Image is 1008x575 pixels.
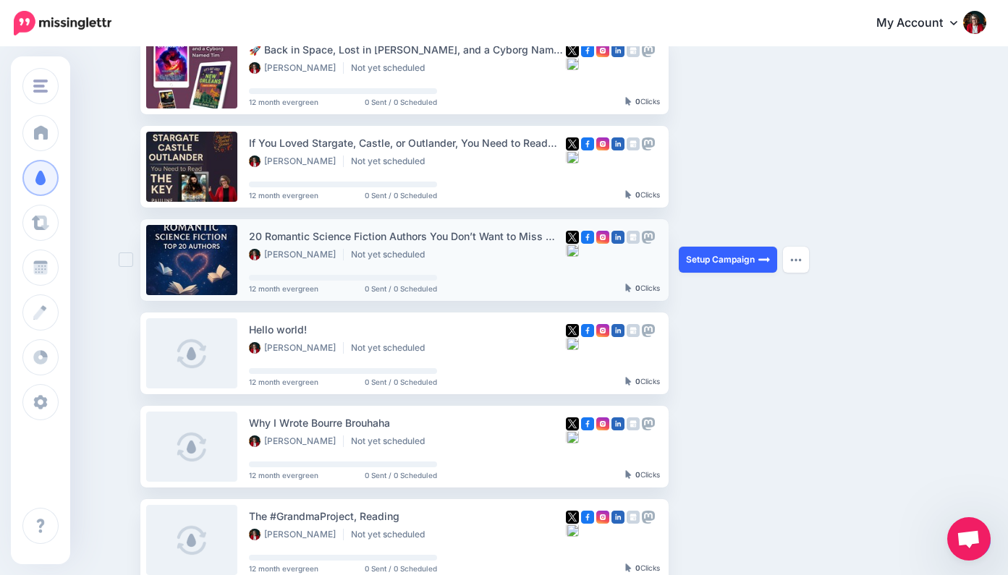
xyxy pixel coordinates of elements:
[596,324,609,337] img: instagram-square.png
[596,231,609,244] img: instagram-square.png
[566,511,579,524] img: twitter-square.png
[611,324,624,337] img: linkedin-square.png
[566,430,579,443] img: bluesky-grey-square.png
[351,156,432,167] li: Not yet scheduled
[790,257,802,262] img: dots.png
[581,417,594,430] img: facebook-square.png
[249,249,344,260] li: [PERSON_NAME]
[611,44,624,57] img: linkedin-square.png
[249,228,566,244] div: 20 Romantic Science Fiction Authors You Don’t Want to Miss 🚀❤️
[625,191,660,200] div: Clicks
[862,6,986,41] a: My Account
[625,563,632,572] img: pointer-grey-darker.png
[758,254,770,265] img: arrow-long-right-white.png
[635,190,640,199] b: 0
[625,471,660,480] div: Clicks
[365,285,437,292] span: 0 Sent / 0 Scheduled
[611,231,624,244] img: linkedin-square.png
[611,417,624,430] img: linkedin-square.png
[249,435,344,447] li: [PERSON_NAME]
[249,285,318,292] span: 12 month evergreen
[365,98,437,106] span: 0 Sent / 0 Scheduled
[566,324,579,337] img: twitter-square.png
[249,62,344,74] li: [PERSON_NAME]
[625,190,632,199] img: pointer-grey-darker.png
[625,378,660,386] div: Clicks
[249,156,344,167] li: [PERSON_NAME]
[566,417,579,430] img: twitter-square.png
[635,377,640,386] b: 0
[625,97,632,106] img: pointer-grey-darker.png
[642,511,655,524] img: mastodon-grey-square.png
[627,44,640,57] img: google_business-grey-square.png
[581,44,594,57] img: facebook-square.png
[625,284,632,292] img: pointer-grey-darker.png
[249,41,566,58] div: 🚀 Back in Space, Lost in [PERSON_NAME], and a Cyborg Named [PERSON_NAME]
[566,244,579,257] img: bluesky-grey-square.png
[635,284,640,292] b: 0
[627,231,640,244] img: google_business-grey-square.png
[627,511,640,524] img: google_business-grey-square.png
[625,98,660,106] div: Clicks
[627,137,640,150] img: google_business-grey-square.png
[351,249,432,260] li: Not yet scheduled
[642,137,655,150] img: mastodon-grey-square.png
[249,508,566,524] div: The #GrandmaProject, Reading
[351,435,432,447] li: Not yet scheduled
[625,284,660,293] div: Clicks
[566,137,579,150] img: twitter-square.png
[249,135,566,151] div: If You Loved Stargate, Castle, or Outlander, You Need to Read The Key
[625,564,660,573] div: Clicks
[627,417,640,430] img: google_business-grey-square.png
[365,565,437,572] span: 0 Sent / 0 Scheduled
[566,524,579,537] img: bluesky-grey-square.png
[33,80,48,93] img: menu.png
[642,231,655,244] img: mastodon-grey-square.png
[947,517,991,561] a: Open chat
[566,150,579,163] img: bluesky-grey-square.png
[365,472,437,479] span: 0 Sent / 0 Scheduled
[679,247,777,273] a: Setup Campaign
[249,342,344,354] li: [PERSON_NAME]
[249,472,318,479] span: 12 month evergreen
[642,417,655,430] img: mastodon-grey-square.png
[365,192,437,199] span: 0 Sent / 0 Scheduled
[625,377,632,386] img: pointer-grey-darker.png
[351,342,432,354] li: Not yet scheduled
[566,231,579,244] img: twitter-square.png
[635,563,640,572] b: 0
[566,57,579,70] img: bluesky-grey-square.png
[627,324,640,337] img: google_business-grey-square.png
[566,337,579,350] img: bluesky-grey-square.png
[642,324,655,337] img: mastodon-grey-square.png
[249,321,566,338] div: Hello world!
[249,414,566,431] div: Why I Wrote Bourre Brouhaha
[581,511,594,524] img: facebook-square.png
[611,137,624,150] img: linkedin-square.png
[625,470,632,479] img: pointer-grey-darker.png
[635,97,640,106] b: 0
[581,137,594,150] img: facebook-square.png
[249,565,318,572] span: 12 month evergreen
[596,417,609,430] img: instagram-square.png
[566,44,579,57] img: twitter-square.png
[14,11,111,35] img: Missinglettr
[249,98,318,106] span: 12 month evergreen
[635,470,640,479] b: 0
[596,44,609,57] img: instagram-square.png
[596,511,609,524] img: instagram-square.png
[351,62,432,74] li: Not yet scheduled
[581,324,594,337] img: facebook-square.png
[351,529,432,540] li: Not yet scheduled
[249,529,344,540] li: [PERSON_NAME]
[596,137,609,150] img: instagram-square.png
[249,192,318,199] span: 12 month evergreen
[365,378,437,386] span: 0 Sent / 0 Scheduled
[581,231,594,244] img: facebook-square.png
[642,44,655,57] img: mastodon-grey-square.png
[249,378,318,386] span: 12 month evergreen
[611,511,624,524] img: linkedin-square.png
